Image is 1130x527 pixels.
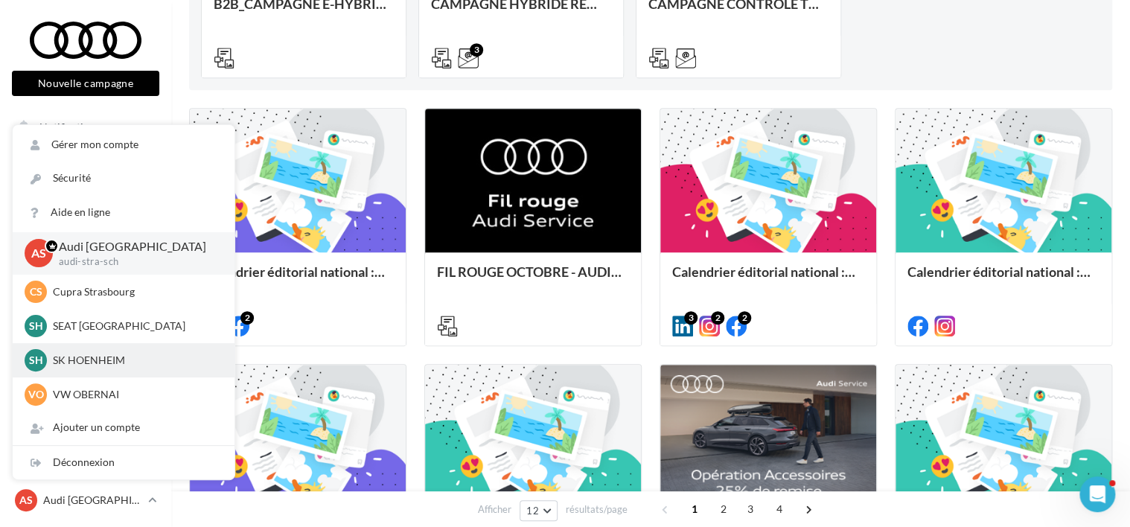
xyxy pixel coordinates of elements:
div: Calendrier éditorial national : semaine du 22.09 au 28.09 [672,264,864,294]
div: 2 [240,311,254,325]
p: Cupra Strasbourg [53,284,217,299]
span: 4 [767,497,791,521]
span: SH [29,353,43,368]
div: Ajouter un compte [13,411,234,444]
div: FIL ROUGE OCTOBRE - AUDI SERVICE [437,264,629,294]
div: Déconnexion [13,446,234,479]
a: Médiathèque [9,298,162,329]
div: Calendrier éditorial national : semaine du 29.09 au 05.10 [202,264,394,294]
span: 2 [712,497,735,521]
a: PLV et print personnalisable [9,335,162,379]
span: AS [19,493,33,508]
p: VW OBERNAI [53,387,217,402]
span: Afficher [478,502,511,517]
p: audi-stra-sch [59,255,211,269]
span: 12 [526,505,539,517]
p: Audi [GEOGRAPHIC_DATA] [43,493,142,508]
p: SK HOENHEIM [53,353,217,368]
span: AS [31,245,46,262]
div: 2 [738,311,751,325]
a: AS Audi [GEOGRAPHIC_DATA] [12,486,159,514]
a: Opérations [9,149,162,180]
span: 3 [738,497,762,521]
a: Aide en ligne [13,196,234,229]
span: résultats/page [566,502,628,517]
div: 3 [470,43,483,57]
span: Notifications [39,121,100,133]
button: Nouvelle campagne [12,71,159,96]
span: CS [30,284,42,299]
a: Campagnes [9,261,162,293]
a: Visibilité en ligne [9,224,162,255]
a: Boîte de réception99+ [9,185,162,217]
span: VO [28,387,44,402]
button: 12 [520,500,558,521]
div: Calendrier éditorial national : semaine du 15.09 au 21.09 [907,264,1099,294]
div: 3 [684,311,698,325]
p: SEAT [GEOGRAPHIC_DATA] [53,319,217,333]
span: SH [29,319,43,333]
p: Audi [GEOGRAPHIC_DATA] [59,238,211,255]
button: Notifications [9,112,156,143]
a: Gérer mon compte [13,128,234,162]
iframe: Intercom live chat [1079,476,1115,512]
a: Sécurité [13,162,234,195]
div: 2 [711,311,724,325]
span: 1 [683,497,706,521]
